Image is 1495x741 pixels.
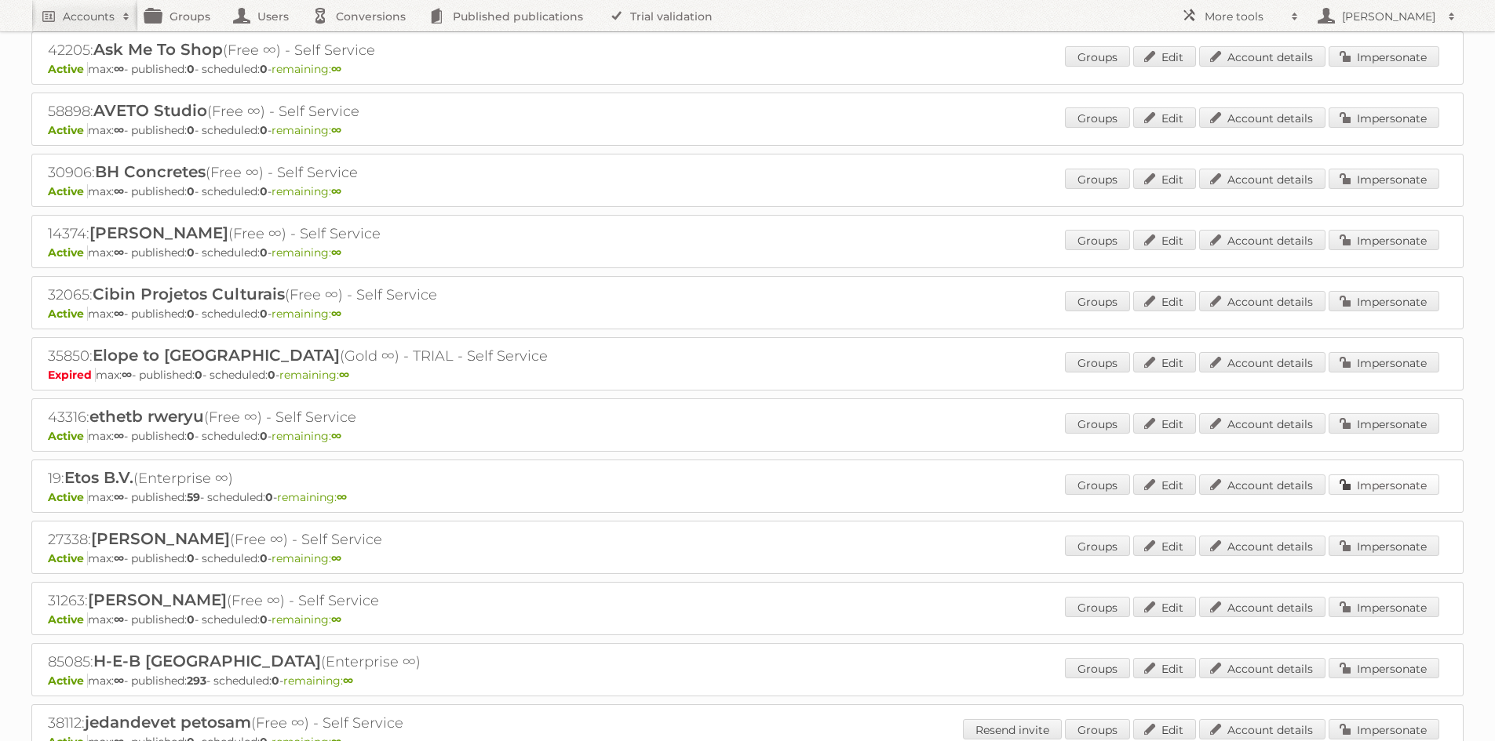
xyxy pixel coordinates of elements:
span: Active [48,674,88,688]
a: Account details [1199,597,1325,617]
a: Impersonate [1329,719,1439,739]
strong: 0 [260,245,268,260]
span: ethetb rweryu [89,407,204,426]
strong: ∞ [331,245,341,260]
span: Active [48,245,88,260]
a: Edit [1133,474,1196,495]
a: Groups [1065,352,1130,372]
a: Groups [1065,107,1130,128]
a: Account details [1199,291,1325,311]
h2: 42205: (Free ∞) - Self Service [48,40,597,60]
a: Groups [1065,474,1130,495]
h2: 38112: (Free ∞) - Self Service [48,713,597,733]
a: Edit [1133,352,1196,372]
a: Groups [1065,291,1130,311]
strong: 0 [260,612,268,627]
strong: ∞ [114,490,124,504]
span: Active [48,429,88,443]
a: Edit [1133,719,1196,739]
a: Account details [1199,658,1325,678]
p: max: - published: - scheduled: - [48,62,1447,76]
span: remaining: [272,62,341,76]
p: max: - published: - scheduled: - [48,368,1447,382]
a: Impersonate [1329,107,1439,128]
a: Resend invite [963,719,1062,739]
a: Impersonate [1329,230,1439,250]
a: Edit [1133,107,1196,128]
strong: 0 [260,307,268,321]
strong: 0 [187,429,195,443]
a: Edit [1133,597,1196,617]
a: Groups [1065,46,1130,67]
strong: 0 [187,551,195,565]
h2: 85085: (Enterprise ∞) [48,652,597,672]
a: Groups [1065,413,1130,434]
a: Account details [1199,536,1325,556]
strong: ∞ [114,551,124,565]
strong: ∞ [339,368,349,382]
h2: 43316: (Free ∞) - Self Service [48,407,597,427]
strong: ∞ [331,612,341,627]
p: max: - published: - scheduled: - [48,307,1447,321]
span: Expired [48,368,96,382]
p: max: - published: - scheduled: - [48,245,1447,260]
span: jedandevet petosam [85,713,251,732]
strong: 0 [187,123,195,137]
a: Account details [1199,46,1325,67]
span: remaining: [272,307,341,321]
strong: ∞ [114,123,124,137]
a: Account details [1199,169,1325,189]
strong: ∞ [114,184,124,198]
span: remaining: [272,184,341,198]
a: Impersonate [1329,291,1439,311]
span: Active [48,123,88,137]
span: Active [48,551,88,565]
a: Groups [1065,536,1130,556]
strong: ∞ [331,62,341,76]
span: Cibin Projetos Culturais [93,285,285,303]
strong: ∞ [114,674,124,688]
a: Impersonate [1329,536,1439,556]
p: max: - published: - scheduled: - [48,184,1447,198]
strong: ∞ [114,62,124,76]
span: remaining: [283,674,353,688]
h2: 30906: (Free ∞) - Self Service [48,162,597,183]
strong: 0 [260,62,268,76]
span: Elope to [GEOGRAPHIC_DATA] [93,346,340,365]
strong: ∞ [331,123,341,137]
h2: 32065: (Free ∞) - Self Service [48,285,597,305]
span: remaining: [279,368,349,382]
strong: ∞ [331,307,341,321]
a: Edit [1133,230,1196,250]
span: AVETO Studio [93,101,207,120]
a: Account details [1199,474,1325,495]
a: Groups [1065,658,1130,678]
span: [PERSON_NAME] [89,223,228,242]
a: Impersonate [1329,413,1439,434]
span: Active [48,184,88,198]
a: Impersonate [1329,169,1439,189]
a: Account details [1199,413,1325,434]
a: Edit [1133,291,1196,311]
span: remaining: [277,490,347,504]
h2: 14374: (Free ∞) - Self Service [48,223,597,244]
strong: 0 [187,245,195,260]
strong: ∞ [343,674,353,688]
p: max: - published: - scheduled: - [48,551,1447,565]
h2: 35850: (Gold ∞) - TRIAL - Self Service [48,346,597,366]
a: Edit [1133,658,1196,678]
span: remaining: [272,123,341,137]
span: [PERSON_NAME] [88,590,227,609]
span: [PERSON_NAME] [91,529,230,548]
strong: 0 [260,123,268,137]
a: Edit [1133,169,1196,189]
p: max: - published: - scheduled: - [48,612,1447,627]
h2: 19: (Enterprise ∞) [48,468,597,489]
strong: 0 [187,184,195,198]
span: remaining: [272,612,341,627]
span: remaining: [272,429,341,443]
a: Account details [1199,719,1325,739]
a: Groups [1065,719,1130,739]
p: max: - published: - scheduled: - [48,429,1447,443]
strong: 0 [265,490,273,504]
